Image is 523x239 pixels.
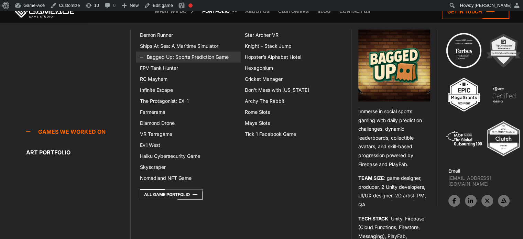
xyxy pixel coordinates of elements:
a: Hopster’s Alphabet Hotel [241,52,346,63]
span: [PERSON_NAME] [475,3,511,8]
a: Haiku Cybersecurity Game [136,151,241,162]
a: Farmerama [136,107,241,118]
img: 4 [485,76,523,113]
a: Games we worked on [26,125,130,139]
img: 5 [445,120,483,157]
a: Knight – Stack Jump [241,41,346,52]
p: Immerse in social sports gaming with daily prediction challenges, dynamic leaderboards, collectib... [358,107,430,169]
img: 3 [445,76,483,113]
a: Tick 1 Facebook Game [241,129,346,140]
a: Skyscraper [136,162,241,173]
strong: Email [448,168,460,174]
a: Maya Slots [241,118,346,129]
a: Cricket Manager [241,74,346,85]
a: Hexagonium [241,63,346,74]
a: Nomadland NFT Game [136,173,241,184]
a: Archy The Rabbit [241,96,346,107]
img: Technology council badge program ace 2025 game ace [445,32,483,69]
a: Diamond Drone [136,118,241,129]
div: Focus keyphrase not set [188,3,193,8]
a: Ships At Sea: A Maritime Simulator [136,41,241,52]
a: FPV Tank Hunter [136,63,241,74]
a: Bagged Up: Sports Prediction Game [136,52,241,63]
a: Rome Slots [241,107,346,118]
strong: TEAM SIZE [358,175,384,181]
img: 2 [484,32,522,69]
a: Evil West [136,140,241,151]
a: The Protagonist: EX-1 [136,96,241,107]
a: VR Terragame [136,129,241,140]
a: RC Mayhem [136,74,241,85]
a: Infinite Escape [136,85,241,96]
a: Don’t Mess with [US_STATE] [241,85,346,96]
a: All Game Portfolio [140,189,203,200]
strong: TECH STACK [358,216,388,221]
a: Demon Runner [136,30,241,41]
a: Star Archer VR [241,30,346,41]
a: Art portfolio [26,145,130,159]
img: Bagged up logo top [358,30,430,101]
a: Get in touch [442,4,509,19]
a: [EMAIL_ADDRESS][DOMAIN_NAME] [448,175,523,187]
img: Top ar vr development company gaming 2025 game ace [484,120,522,157]
p: : game designer, producer, 2 Unity developers, UI/UX designer, 2D artist, PM, QA [358,174,430,209]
